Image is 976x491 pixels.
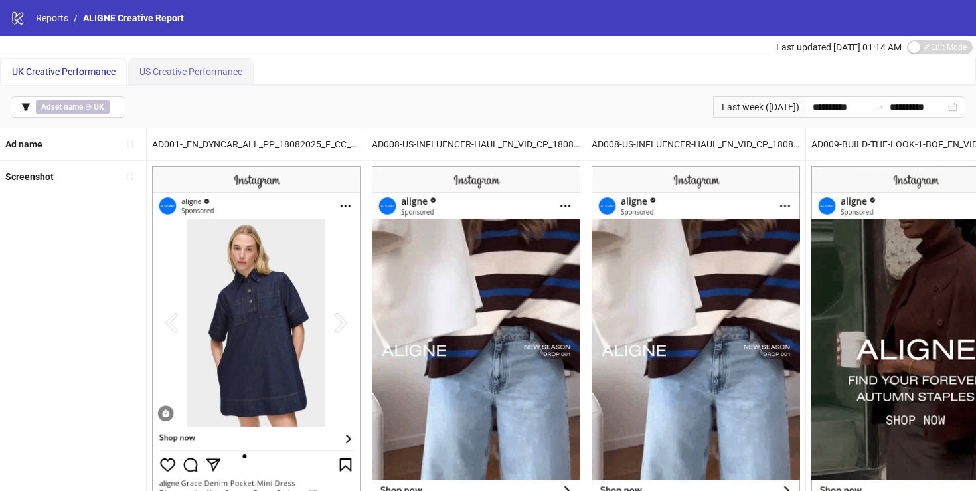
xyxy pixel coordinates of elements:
div: AD008-US-INFLUENCER-HAUL_EN_VID_CP_18082025_F_CC_SC10_USP11_AW26 – Copy [586,128,805,160]
span: ALIGNE Creative Report [83,13,184,23]
b: Ad name [5,139,42,149]
span: Last updated [DATE] 01:14 AM [776,42,902,52]
div: AD008-US-INFLUENCER-HAUL_EN_VID_CP_18082025_F_CC_SC10_USP11_AW26 [366,128,586,160]
span: ∋ [36,100,110,114]
li: / [74,11,78,25]
span: sort-ascending [125,140,135,149]
button: Adset name ∋ UK [11,96,125,118]
span: to [874,102,884,112]
b: Adset name [41,102,83,112]
b: Screenshot [5,171,54,182]
span: US Creative Performance [139,66,242,77]
span: sort-ascending [125,172,135,181]
b: UK [94,102,104,112]
span: filter [21,102,31,112]
a: Reports [33,11,71,25]
div: AD001-_EN_DYNCAR_ALL_PP_18082025_F_CC_SC15_None_DPA [147,128,366,160]
span: UK Creative Performance [12,66,116,77]
div: Last week ([DATE]) [713,96,805,118]
span: swap-right [874,102,884,112]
